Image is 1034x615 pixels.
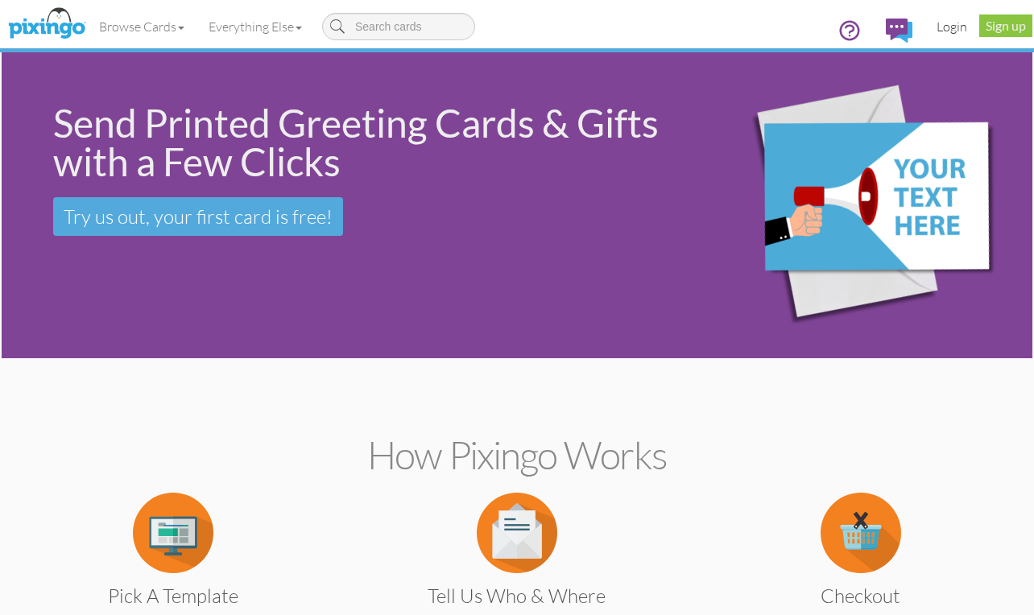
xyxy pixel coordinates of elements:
[133,493,213,573] img: item.alt
[196,6,314,47] a: Everything Else
[42,585,305,606] h3: Pick a Template
[53,104,676,181] div: Send Printed Greeting Cards & Gifts with a Few Clicks
[821,493,901,573] img: item.alt
[729,585,992,606] h3: Checkout
[4,4,89,44] img: pixingo logo
[979,14,1032,37] a: Sign up
[698,56,1028,355] img: eb544e90-0942-4412-bfe0-c610d3f4da7c.png
[924,6,979,47] a: Login
[385,585,648,606] h3: Tell us Who & Where
[64,204,333,229] span: Try us out, your first card is free!
[53,197,343,236] a: Try us out, your first card is free!
[322,13,475,40] input: Search cards
[30,434,1004,477] h2: How Pixingo works
[87,6,196,47] a: Browse Cards
[886,19,912,43] img: comments.svg
[477,493,557,573] img: item.alt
